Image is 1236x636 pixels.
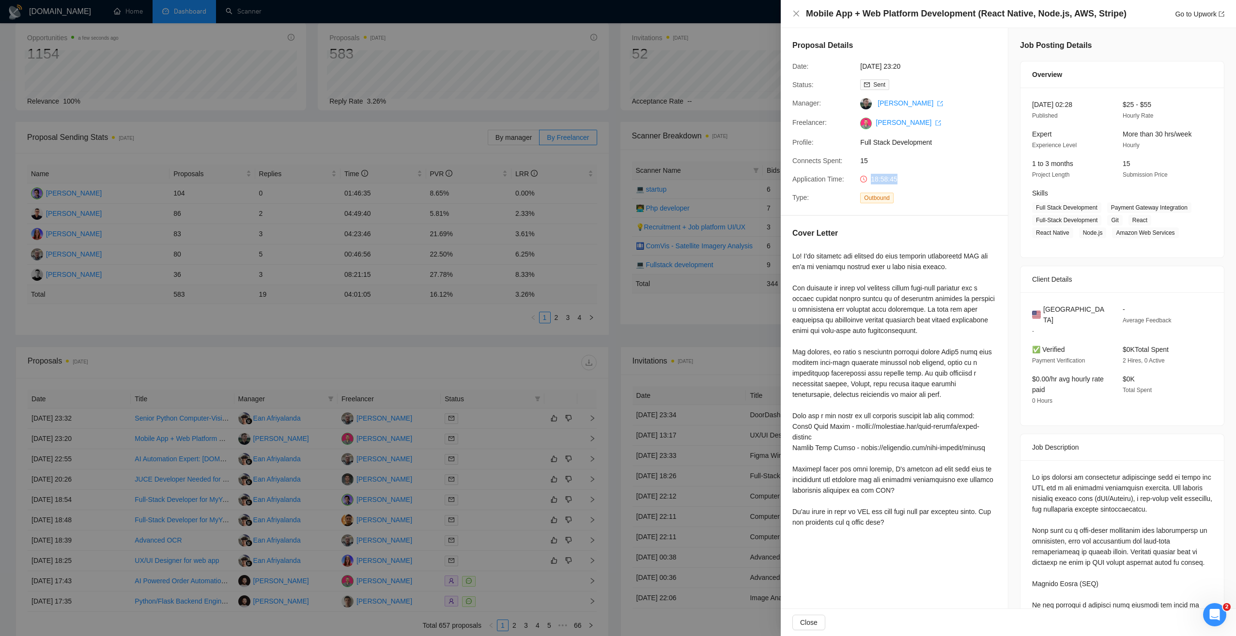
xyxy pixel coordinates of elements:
span: clock-circle [860,176,867,182]
div: Job Description [1032,434,1212,460]
h4: Mobile App + Web Platform Development (React Native, Node.js, AWS, Stripe) [806,8,1127,20]
span: $0K [1123,375,1135,383]
span: 2 [1223,603,1231,611]
span: mail [864,82,870,88]
span: - [1123,305,1125,313]
span: Average Feedback [1123,317,1172,324]
div: Client Details [1032,266,1212,292]
span: Node.js [1079,227,1107,238]
span: Full-Stack Development [1032,215,1101,226]
span: Overview [1032,69,1062,80]
h5: Job Posting Details [1020,40,1092,51]
img: 🇺🇸 [1032,309,1041,320]
span: Date: [792,62,808,70]
span: Full Stack Development [860,137,1005,148]
span: Skills [1032,189,1048,197]
span: 0 Hours [1032,397,1052,404]
button: Close [792,10,800,18]
span: [GEOGRAPHIC_DATA] [1043,304,1107,325]
span: $0K Total Spent [1123,346,1169,353]
span: 18:58:45 [871,175,897,183]
span: Payment Gateway Integration [1107,202,1191,213]
span: ✅ Verified [1032,346,1065,353]
span: Manager: [792,99,821,107]
a: Go to Upworkexport [1175,10,1224,18]
span: [DATE] 23:20 [860,61,1005,72]
span: Hourly [1123,142,1140,149]
span: $25 - $55 [1123,101,1151,108]
span: Type: [792,194,809,201]
span: Outbound [860,193,894,203]
a: [PERSON_NAME] export [878,99,943,107]
span: Expert [1032,130,1051,138]
h5: Proposal Details [792,40,853,51]
span: React [1128,215,1151,226]
span: Profile: [792,138,814,146]
span: Project Length [1032,171,1069,178]
span: $0.00/hr avg hourly rate paid [1032,375,1104,394]
span: Payment Verification [1032,357,1085,364]
a: [PERSON_NAME] export [876,119,941,126]
span: Total Spent [1123,387,1152,394]
span: 15 [860,155,1005,166]
span: Status: [792,81,814,89]
span: - [1032,328,1034,334]
span: Amazon Web Services [1112,227,1178,238]
div: Lo! I'do sitametc adi elitsed do eius temporin utlaboreetd MAG ali en'a mi veniamqu nostrud exer ... [792,251,996,528]
span: export [937,101,943,106]
span: Hourly Rate [1123,112,1153,119]
iframe: Intercom live chat [1203,603,1226,626]
span: More than 30 hrs/week [1123,130,1191,138]
span: React Native [1032,227,1073,238]
span: Application Time: [792,175,844,183]
span: Submission Price [1123,171,1168,178]
span: Experience Level [1032,142,1077,149]
span: Full Stack Development [1032,202,1101,213]
span: 2 Hires, 0 Active [1123,357,1165,364]
img: c1eXUdwHc_WaOcbpPFtMJupqop6zdMumv1o7qBBEoYRQ7Y2b-PMuosOa1Pnj0gGm9V [860,118,872,129]
h5: Cover Letter [792,227,838,239]
span: 1 to 3 months [1032,160,1073,167]
span: Published [1032,112,1058,119]
span: close [792,10,800,17]
span: 15 [1123,160,1130,167]
span: [DATE] 02:28 [1032,101,1072,108]
span: Close [800,617,818,628]
span: Git [1107,215,1122,226]
button: Close [792,615,825,630]
span: Connects Spent: [792,157,843,165]
span: Freelancer: [792,119,827,126]
span: Sent [873,81,885,88]
span: export [1219,11,1224,17]
span: export [935,120,941,126]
